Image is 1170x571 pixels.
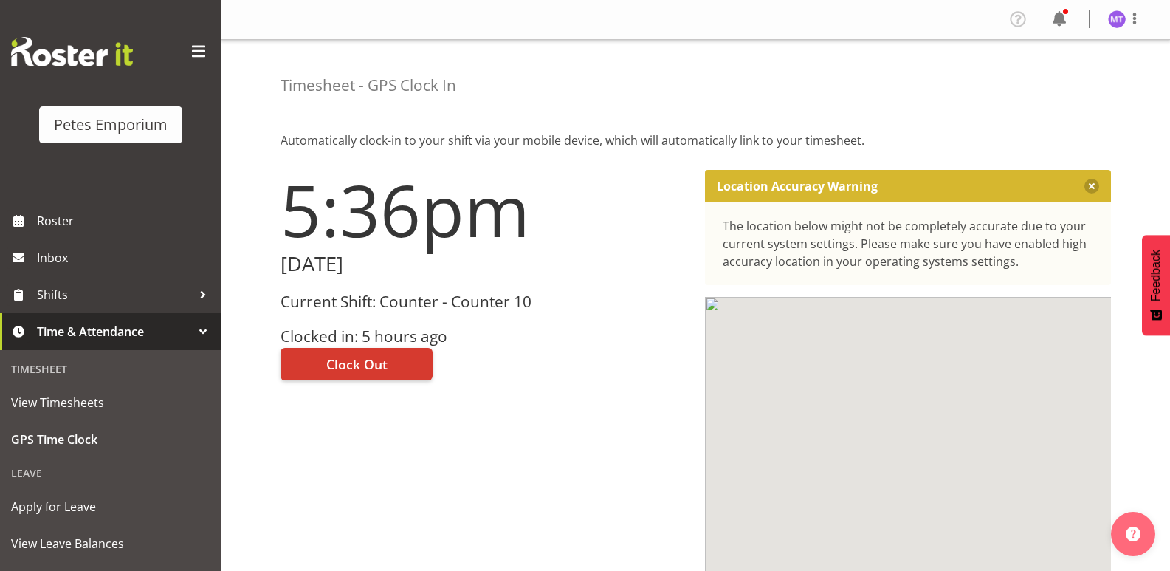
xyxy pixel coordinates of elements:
p: Automatically clock-in to your shift via your mobile device, which will automatically link to you... [281,131,1111,149]
h3: Current Shift: Counter - Counter 10 [281,293,687,310]
span: GPS Time Clock [11,428,210,451]
p: Location Accuracy Warning [717,179,878,194]
a: View Leave Balances [4,525,218,562]
button: Feedback - Show survey [1142,235,1170,335]
span: Time & Attendance [37,321,192,343]
div: Leave [4,458,218,488]
button: Clock Out [281,348,433,380]
span: Roster [37,210,214,232]
button: Close message [1084,179,1099,194]
h3: Clocked in: 5 hours ago [281,328,687,345]
a: GPS Time Clock [4,421,218,458]
a: View Timesheets [4,384,218,421]
img: mya-taupawa-birkhead5814.jpg [1108,10,1126,28]
img: help-xxl-2.png [1126,527,1140,541]
span: View Leave Balances [11,533,210,555]
span: Feedback [1149,250,1163,301]
h2: [DATE] [281,253,687,276]
div: Timesheet [4,354,218,384]
span: Apply for Leave [11,496,210,518]
span: Inbox [37,247,214,269]
span: Shifts [37,284,192,306]
img: Rosterit website logo [11,37,133,66]
a: Apply for Leave [4,488,218,525]
span: Clock Out [326,355,388,374]
h4: Timesheet - GPS Clock In [281,77,456,94]
div: Petes Emporium [54,114,168,136]
span: View Timesheets [11,392,210,414]
h1: 5:36pm [281,170,687,250]
div: The location below might not be completely accurate due to your current system settings. Please m... [723,217,1094,270]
